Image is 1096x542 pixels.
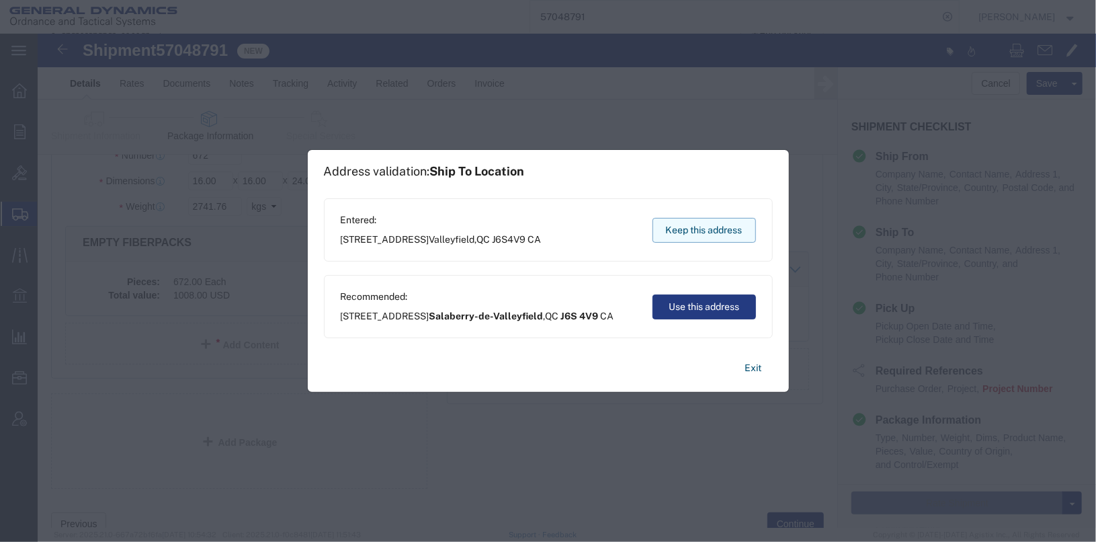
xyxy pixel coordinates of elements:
[324,164,525,179] h1: Address validation:
[429,234,475,245] span: Valleyfield
[341,213,542,227] span: Entered:
[429,311,544,321] span: Salaberry-de-Valleyfield
[493,234,526,245] span: J6S4V9
[561,311,599,321] span: J6S 4V9
[652,295,756,319] button: Use this address
[528,234,542,245] span: CA
[601,311,614,321] span: CA
[477,234,491,245] span: QC
[341,290,614,304] span: Recommended:
[430,164,525,178] span: Ship To Location
[652,218,756,243] button: Keep this address
[734,356,773,380] button: Exit
[341,309,614,323] span: [STREET_ADDRESS] ,
[546,311,559,321] span: QC
[341,233,542,247] span: [STREET_ADDRESS] ,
